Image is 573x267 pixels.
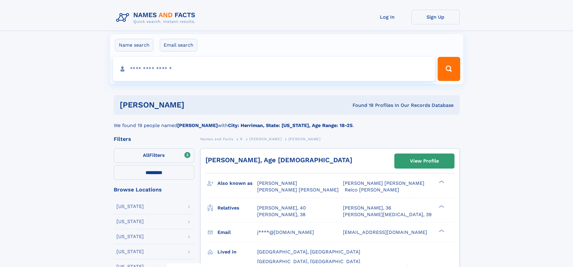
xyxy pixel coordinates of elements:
[343,211,432,218] a: [PERSON_NAME][MEDICAL_DATA], 39
[249,135,282,143] a: [PERSON_NAME]
[116,249,144,254] div: [US_STATE]
[160,39,197,51] label: Email search
[114,136,194,142] div: Filters
[217,247,257,257] h3: Lived in
[437,229,445,233] div: ❯
[257,205,306,211] a: [PERSON_NAME], 40
[257,180,297,186] span: [PERSON_NAME]
[410,154,439,168] div: View Profile
[257,211,306,218] a: [PERSON_NAME], 38
[200,135,233,143] a: Names and Facts
[257,249,360,255] span: [GEOGRAPHIC_DATA], [GEOGRAPHIC_DATA]
[249,137,282,141] span: [PERSON_NAME]
[437,180,445,184] div: ❯
[114,115,460,129] div: We found 19 people named with .
[240,137,243,141] span: R
[257,259,360,264] span: [GEOGRAPHIC_DATA], [GEOGRAPHIC_DATA]
[114,187,194,192] div: Browse Locations
[205,156,352,164] a: [PERSON_NAME], Age [DEMOGRAPHIC_DATA]
[288,137,321,141] span: [PERSON_NAME]
[143,152,149,158] span: All
[228,123,353,128] b: City: Herriman, State: [US_STATE], Age Range: 18-25
[120,101,269,109] h1: [PERSON_NAME]
[257,187,339,193] span: [PERSON_NAME] [PERSON_NAME]
[217,178,257,188] h3: Also known as
[343,205,391,211] a: [PERSON_NAME], 36
[114,10,200,26] img: Logo Names and Facts
[114,148,194,163] label: Filters
[343,229,427,235] span: [EMAIL_ADDRESS][DOMAIN_NAME]
[268,102,454,109] div: Found 19 Profiles In Our Records Database
[437,204,445,208] div: ❯
[363,10,411,24] a: Log In
[113,57,435,81] input: search input
[395,154,454,168] a: View Profile
[343,180,424,186] span: [PERSON_NAME] [PERSON_NAME]
[116,234,144,239] div: [US_STATE]
[217,227,257,238] h3: Email
[438,57,460,81] button: Search Button
[217,203,257,213] h3: Relatives
[345,187,399,193] span: Reico [PERSON_NAME]
[116,204,144,209] div: [US_STATE]
[115,39,153,51] label: Name search
[177,123,218,128] b: [PERSON_NAME]
[240,135,243,143] a: R
[411,10,460,24] a: Sign Up
[116,219,144,224] div: [US_STATE]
